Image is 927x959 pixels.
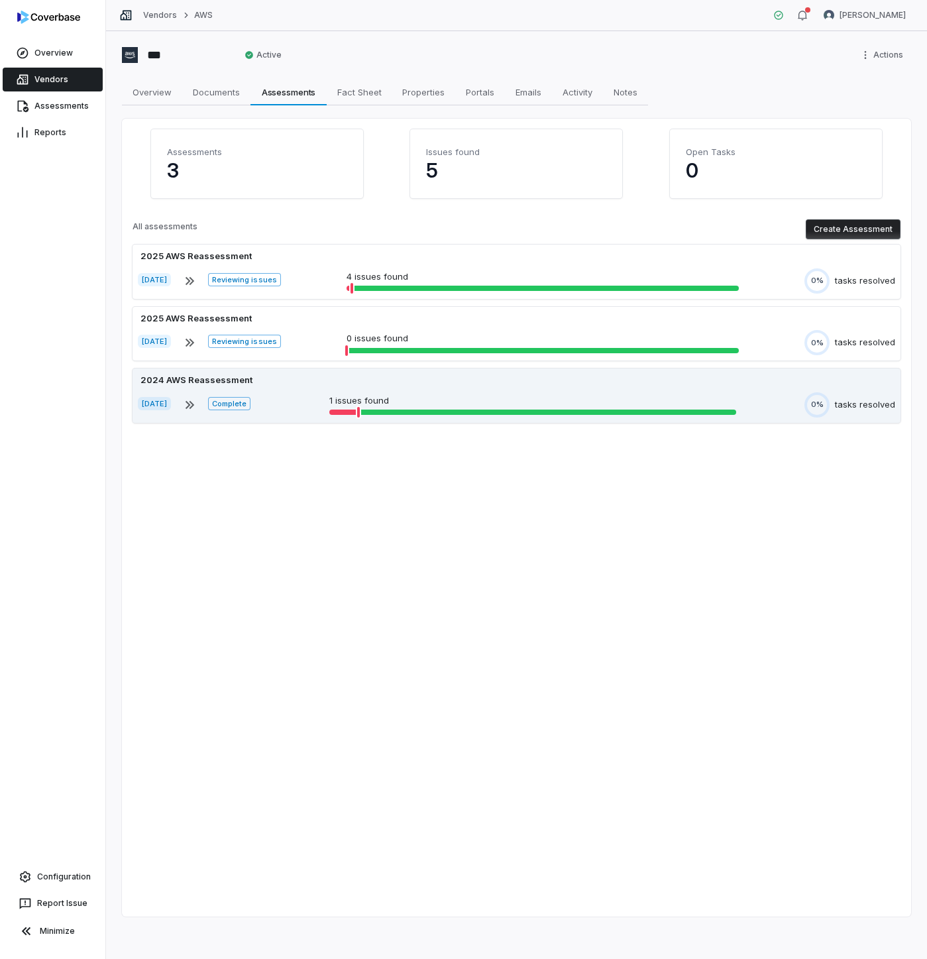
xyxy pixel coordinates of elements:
button: Daniel Aranibar avatar[PERSON_NAME] [816,5,914,25]
a: Vendors [143,10,177,21]
span: Properties [397,84,450,101]
img: logo-D7KZi-bG.svg [17,11,80,24]
span: Emails [510,84,547,101]
p: 3 [167,158,347,182]
span: Reviewing issues [208,273,280,286]
img: Daniel Aranibar avatar [824,10,834,21]
div: tasks resolved [835,274,895,288]
span: Reviewing issues [208,335,280,348]
span: Complete [208,397,250,410]
a: Assessments [3,94,103,118]
button: Create Assessment [806,219,900,239]
span: 0% [811,400,824,410]
a: Reports [3,121,103,144]
h4: Assessments [167,145,347,158]
span: [DATE] [138,335,171,348]
span: 0% [811,276,824,286]
p: 1 issues found [329,394,736,408]
p: 4 issues found [347,270,739,284]
div: 2025 AWS Reassessment [138,250,254,263]
div: tasks resolved [835,336,895,349]
a: AWS [194,10,213,21]
a: Vendors [3,68,103,91]
div: tasks resolved [835,398,895,412]
button: More actions [856,45,911,65]
div: 2024 AWS Reassessment [138,374,255,387]
span: [DATE] [138,397,171,410]
span: Documents [188,84,245,101]
p: 5 [426,158,606,182]
span: Fact Sheet [332,84,387,101]
span: Active [245,50,282,60]
span: Activity [557,84,598,101]
span: Assessments [256,84,321,101]
p: 0 issues found [347,332,739,345]
h4: Open Tasks [686,145,866,158]
button: Report Issue [5,891,100,915]
div: 2025 AWS Reassessment [138,312,254,325]
span: [PERSON_NAME] [840,10,906,21]
span: Notes [608,84,643,101]
span: 0% [811,338,824,348]
span: Portals [461,84,500,101]
p: 0 [686,158,866,182]
a: Overview [3,41,103,65]
button: Minimize [5,918,100,944]
h4: Issues found [426,145,606,158]
span: Overview [127,84,177,101]
a: Configuration [5,865,100,889]
span: [DATE] [138,273,171,286]
p: All assessments [133,221,197,237]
